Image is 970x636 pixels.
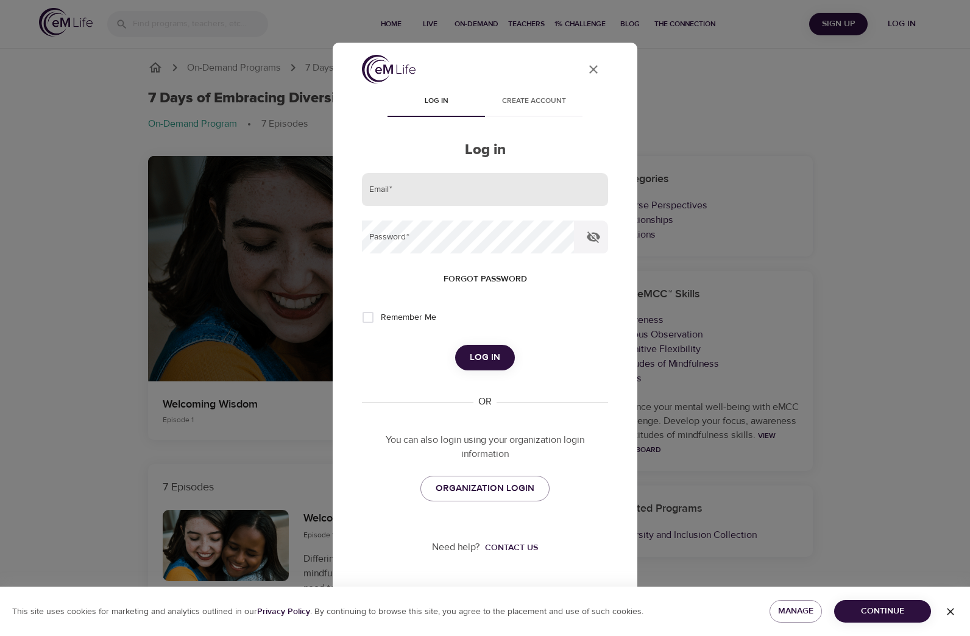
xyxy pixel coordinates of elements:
span: Forgot password [444,272,527,287]
img: logo [362,55,416,83]
span: ORGANIZATION LOGIN [436,481,534,496]
span: Create account [492,95,575,108]
div: Contact us [485,542,538,554]
button: close [579,55,608,84]
span: Log in [395,95,478,108]
p: You can also login using your organization login information [362,433,608,461]
span: Continue [844,604,921,619]
span: Manage [779,604,813,619]
a: Contact us [480,542,538,554]
b: Privacy Policy [257,606,310,617]
a: ORGANIZATION LOGIN [420,476,550,501]
div: OR [473,395,497,409]
button: Log in [455,345,515,370]
span: Remember Me [381,311,436,324]
button: Forgot password [439,268,532,291]
div: disabled tabs example [362,88,608,117]
p: Need help? [432,540,480,554]
h2: Log in [362,141,608,159]
span: Log in [470,350,500,366]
